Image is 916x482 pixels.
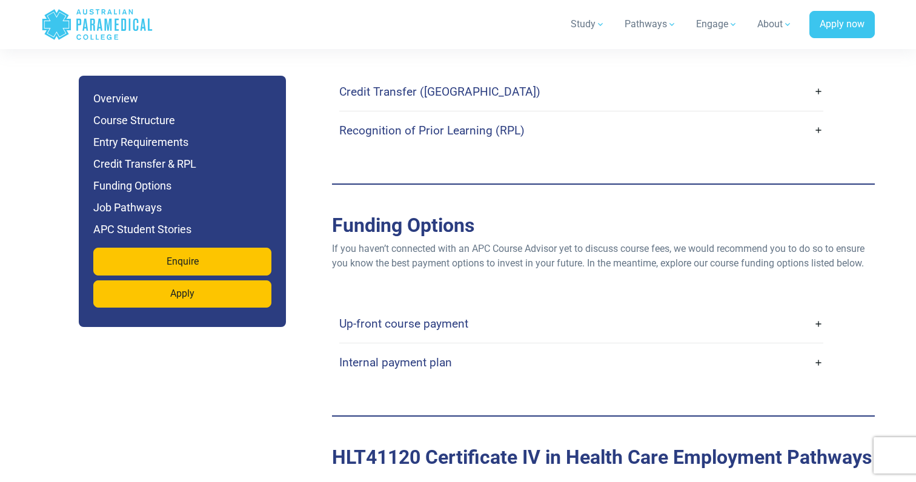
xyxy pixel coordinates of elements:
[689,7,745,41] a: Engage
[332,446,875,469] h2: Job Pathways
[332,242,875,271] p: If you haven’t connected with an APC Course Advisor yet to discuss course fees, we would recommen...
[809,11,875,39] a: Apply now
[339,85,540,99] h4: Credit Transfer ([GEOGRAPHIC_DATA])
[339,116,823,145] a: Recognition of Prior Learning (RPL)
[563,7,612,41] a: Study
[339,348,823,377] a: Internal payment plan
[339,317,468,331] h4: Up-front course payment
[750,7,800,41] a: About
[339,309,823,338] a: Up-front course payment
[41,5,153,44] a: Australian Paramedical College
[339,355,452,369] h4: Internal payment plan
[339,124,525,137] h4: Recognition of Prior Learning (RPL)
[339,78,823,106] a: Credit Transfer ([GEOGRAPHIC_DATA])
[617,7,684,41] a: Pathways
[332,214,875,237] h2: Funding Options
